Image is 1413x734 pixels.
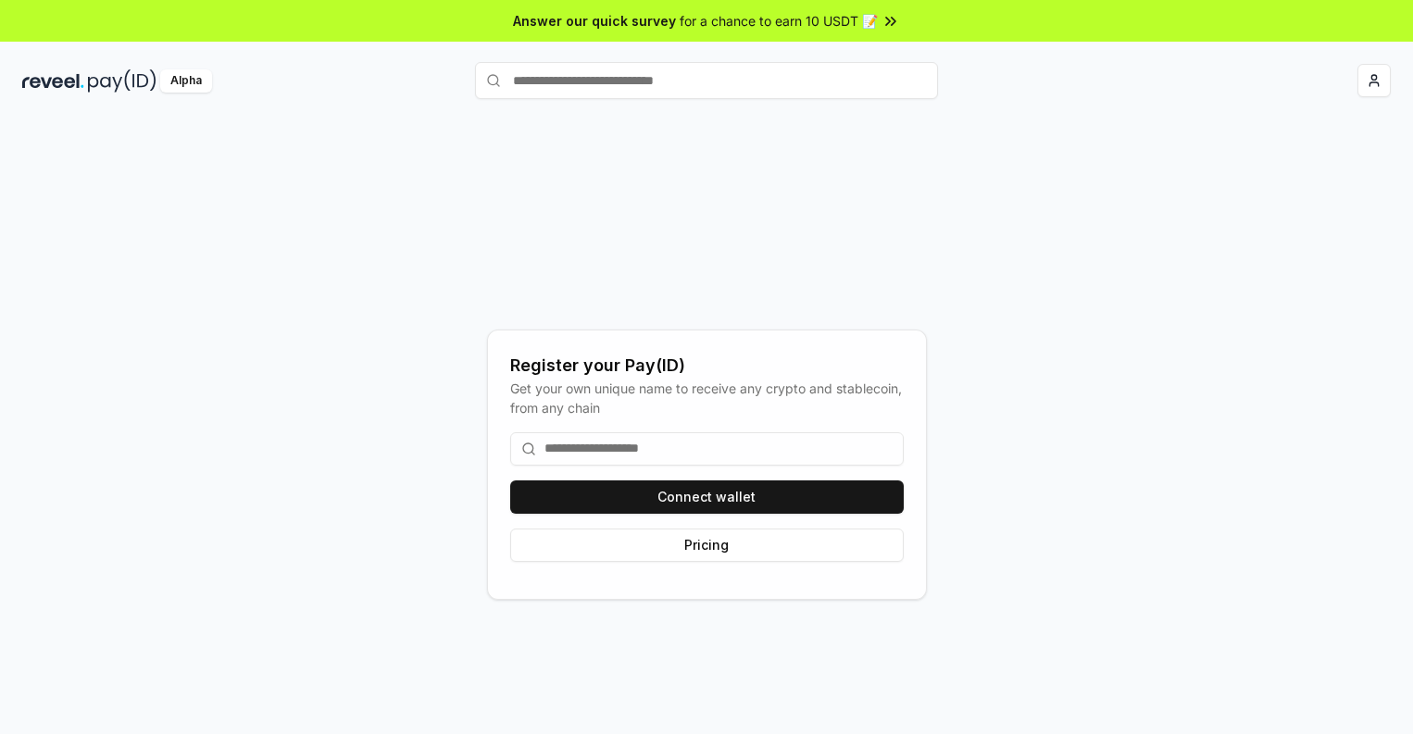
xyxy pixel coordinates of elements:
img: pay_id [88,69,156,93]
div: Alpha [160,69,212,93]
span: for a chance to earn 10 USDT 📝 [680,11,878,31]
button: Pricing [510,529,904,562]
button: Connect wallet [510,480,904,514]
img: reveel_dark [22,69,84,93]
span: Answer our quick survey [513,11,676,31]
div: Get your own unique name to receive any crypto and stablecoin, from any chain [510,379,904,417]
div: Register your Pay(ID) [510,353,904,379]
